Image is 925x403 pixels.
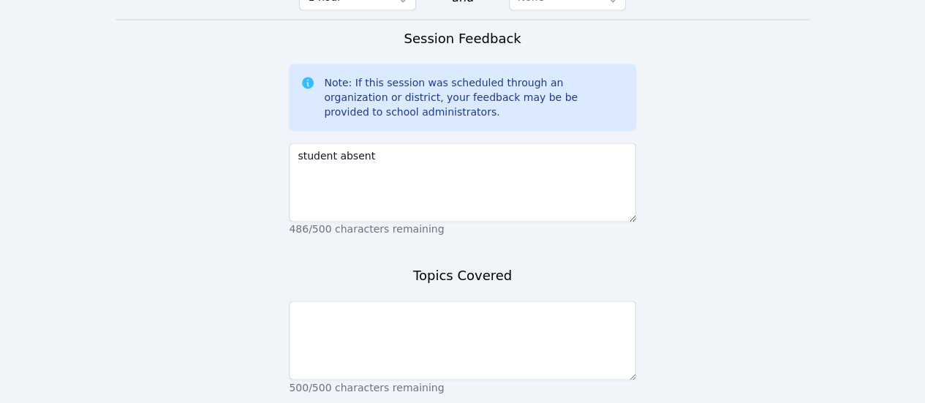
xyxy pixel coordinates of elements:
h3: Topics Covered [413,265,512,286]
p: 500/500 characters remaining [289,380,635,394]
p: 486/500 characters remaining [289,222,635,236]
textarea: student absent [289,143,635,222]
div: Note: If this session was scheduled through an organization or district, your feedback may be be ... [324,75,624,119]
h3: Session Feedback [404,29,521,49]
